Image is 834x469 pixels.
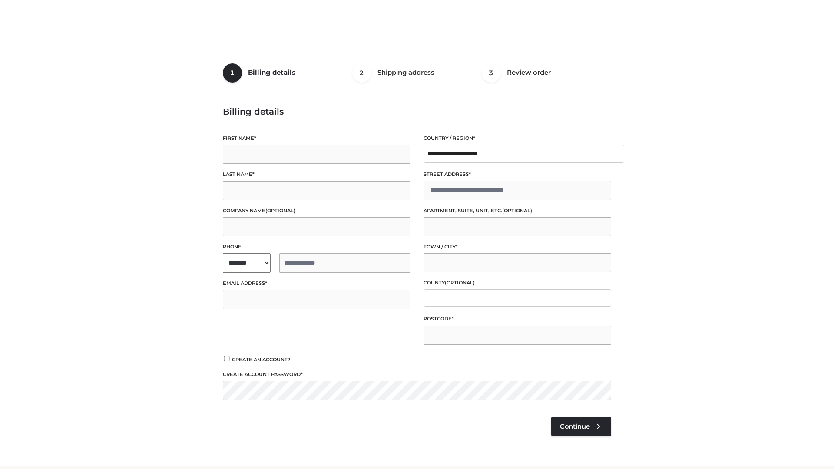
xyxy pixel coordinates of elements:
label: Town / City [424,243,611,251]
input: Create an account? [223,356,231,361]
label: Postcode [424,315,611,323]
label: County [424,279,611,287]
span: Continue [560,423,590,430]
label: Email address [223,279,410,287]
span: Create an account? [232,357,291,363]
label: Phone [223,243,410,251]
span: Review order [507,68,551,76]
span: 1 [223,63,242,83]
span: (optional) [265,208,295,214]
label: Company name [223,207,410,215]
span: 2 [352,63,371,83]
label: Street address [424,170,611,178]
span: 3 [482,63,501,83]
a: Continue [551,417,611,436]
label: Apartment, suite, unit, etc. [424,207,611,215]
span: (optional) [445,280,475,286]
label: First name [223,134,410,142]
label: Create account password [223,370,611,379]
label: Country / Region [424,134,611,142]
span: Shipping address [377,68,434,76]
label: Last name [223,170,410,178]
span: (optional) [502,208,532,214]
h3: Billing details [223,106,611,117]
span: Billing details [248,68,295,76]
